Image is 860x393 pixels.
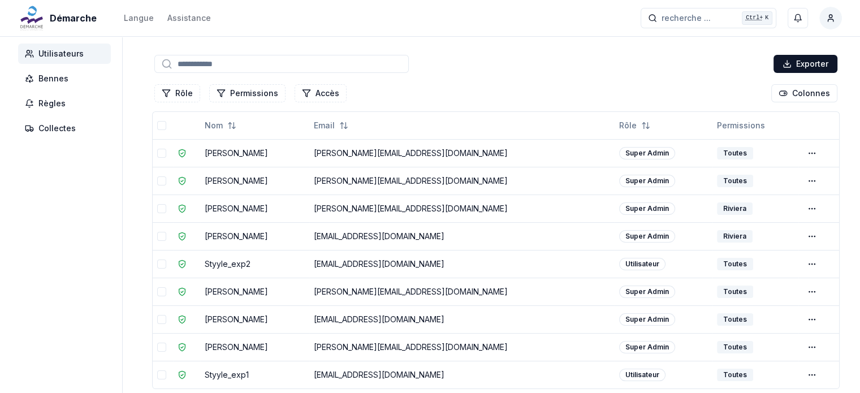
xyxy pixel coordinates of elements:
div: Toutes [717,286,753,298]
button: Open menu [803,172,821,190]
div: Toutes [717,341,753,353]
a: Collectes [18,118,115,139]
div: Super Admin [619,202,675,215]
button: Filtrer les lignes [209,84,286,102]
div: Riviera [717,230,753,243]
span: Rôle [619,120,637,131]
td: [PERSON_NAME] [200,222,309,250]
button: Sélectionner la ligne [157,287,166,296]
td: [PERSON_NAME][EMAIL_ADDRESS][DOMAIN_NAME] [309,139,615,167]
td: [PERSON_NAME] [200,278,309,305]
button: Open menu [803,338,821,356]
td: [PERSON_NAME] [200,305,309,333]
span: Email [314,120,335,131]
div: Riviera [717,202,753,215]
button: Langue [124,11,154,25]
span: Nom [205,120,223,131]
td: [PERSON_NAME] [200,167,309,195]
button: Open menu [803,366,821,384]
td: [PERSON_NAME] [200,139,309,167]
td: Styyle_exp1 [200,361,309,388]
span: Démarche [50,11,97,25]
td: [PERSON_NAME] [200,195,309,222]
div: Super Admin [619,175,675,187]
td: [PERSON_NAME][EMAIL_ADDRESS][DOMAIN_NAME] [309,195,615,222]
button: Cocher les colonnes [771,84,837,102]
a: Utilisateurs [18,44,115,64]
span: recherche ... [662,12,711,24]
td: Styyle_exp2 [200,250,309,278]
button: Sélectionner la ligne [157,343,166,352]
div: Toutes [717,147,753,159]
img: Démarche Logo [18,5,45,32]
td: [PERSON_NAME][EMAIL_ADDRESS][DOMAIN_NAME] [309,167,615,195]
td: [EMAIL_ADDRESS][DOMAIN_NAME] [309,305,615,333]
a: Assistance [167,11,211,25]
button: Open menu [803,255,821,273]
a: Démarche [18,11,101,25]
a: Règles [18,93,115,114]
span: Utilisateurs [38,48,84,59]
div: Utilisateur [619,258,665,270]
div: Langue [124,12,154,24]
button: Filtrer les lignes [295,84,347,102]
div: Permissions [717,120,794,131]
button: Sélectionner la ligne [157,204,166,213]
button: Open menu [803,310,821,329]
button: Exporter [773,55,837,73]
span: Collectes [38,123,76,134]
button: Open menu [803,144,821,162]
span: Bennes [38,73,68,84]
button: Open menu [803,200,821,218]
div: Toutes [717,369,753,381]
button: Open menu [803,227,821,245]
div: Super Admin [619,230,675,243]
span: Règles [38,98,66,109]
button: Filtrer les lignes [154,84,200,102]
td: [PERSON_NAME][EMAIL_ADDRESS][DOMAIN_NAME] [309,333,615,361]
div: Toutes [717,258,753,270]
a: Bennes [18,68,115,89]
div: Super Admin [619,286,675,298]
div: Super Admin [619,341,675,353]
td: [PERSON_NAME][EMAIL_ADDRESS][DOMAIN_NAME] [309,278,615,305]
td: [EMAIL_ADDRESS][DOMAIN_NAME] [309,222,615,250]
div: Super Admin [619,313,675,326]
button: Open menu [803,283,821,301]
td: [PERSON_NAME] [200,333,309,361]
button: Sélectionner la ligne [157,370,166,379]
button: Sélectionner la ligne [157,260,166,269]
button: Sélectionner la ligne [157,176,166,185]
div: Utilisateur [619,369,665,381]
div: Toutes [717,175,753,187]
td: [EMAIL_ADDRESS][DOMAIN_NAME] [309,250,615,278]
div: Super Admin [619,147,675,159]
div: Toutes [717,313,753,326]
button: Sélectionner la ligne [157,315,166,324]
button: recherche ...Ctrl+K [641,8,776,28]
button: Not sorted. Click to sort ascending. [612,116,657,135]
button: Sélectionner la ligne [157,232,166,241]
button: Not sorted. Click to sort ascending. [198,116,243,135]
button: Not sorted. Click to sort ascending. [307,116,355,135]
td: [EMAIL_ADDRESS][DOMAIN_NAME] [309,361,615,388]
button: Tout sélectionner [157,121,166,130]
button: Sélectionner la ligne [157,149,166,158]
